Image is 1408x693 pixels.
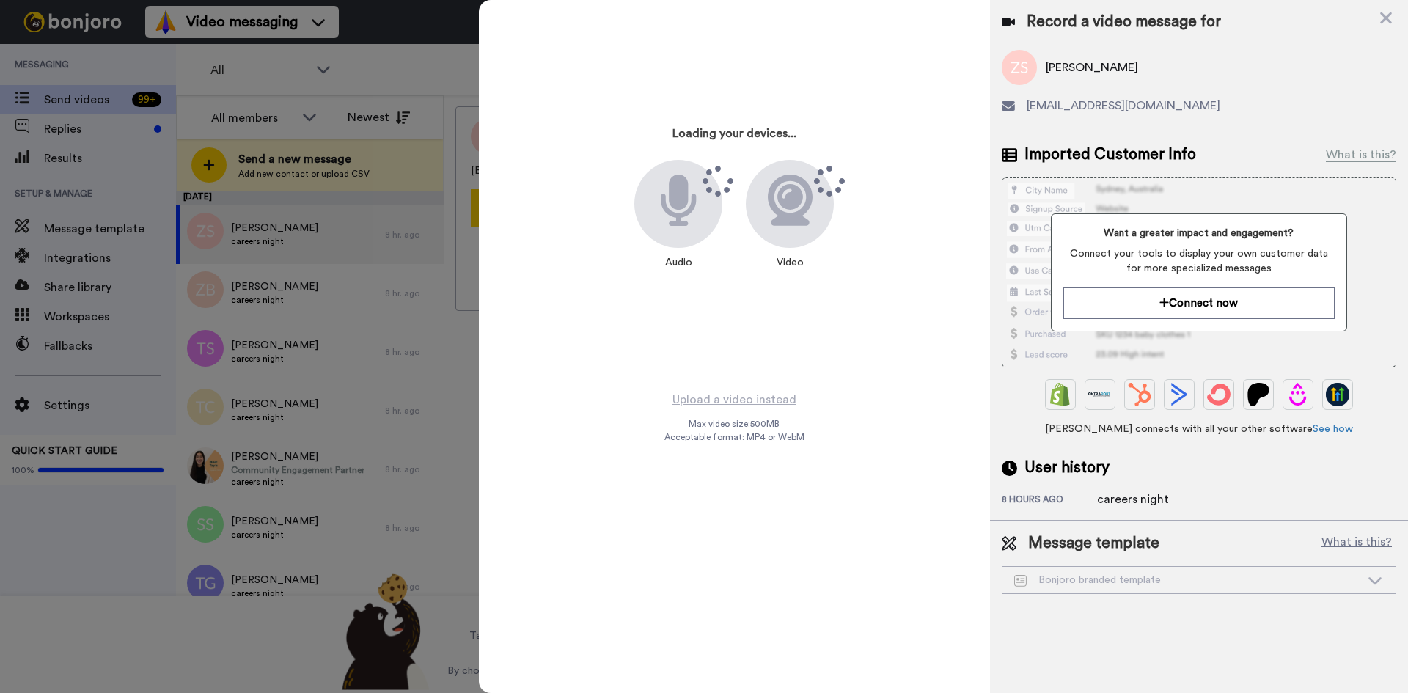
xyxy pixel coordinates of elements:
span: Want a greater impact and engagement? [1063,226,1334,241]
img: GoHighLevel [1326,383,1349,406]
div: Video [769,248,811,277]
span: Imported Customer Info [1024,144,1196,166]
img: Patreon [1247,383,1270,406]
h3: Loading your devices... [672,128,796,141]
img: Drip [1286,383,1310,406]
div: Bonjoro branded template [1014,573,1360,587]
div: careers night [1097,491,1170,508]
img: Ontraport [1088,383,1112,406]
span: Max video size: 500 MB [689,418,780,430]
img: ActiveCampaign [1167,383,1191,406]
div: What is this? [1326,146,1396,164]
img: Message-temps.svg [1014,575,1027,587]
a: See how [1313,424,1353,434]
button: What is this? [1317,532,1396,554]
span: [PERSON_NAME] connects with all your other software [1002,422,1396,436]
div: Audio [658,248,700,277]
img: Shopify [1049,383,1072,406]
img: Hubspot [1128,383,1151,406]
div: 8 hours ago [1002,494,1097,508]
span: Connect your tools to display your own customer data for more specialized messages [1063,246,1334,276]
span: Message template [1028,532,1159,554]
button: Connect now [1063,287,1334,319]
img: ConvertKit [1207,383,1231,406]
span: [EMAIL_ADDRESS][DOMAIN_NAME] [1027,97,1220,114]
span: User history [1024,457,1110,479]
span: Acceptable format: MP4 or WebM [664,431,804,443]
button: Upload a video instead [668,390,801,409]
